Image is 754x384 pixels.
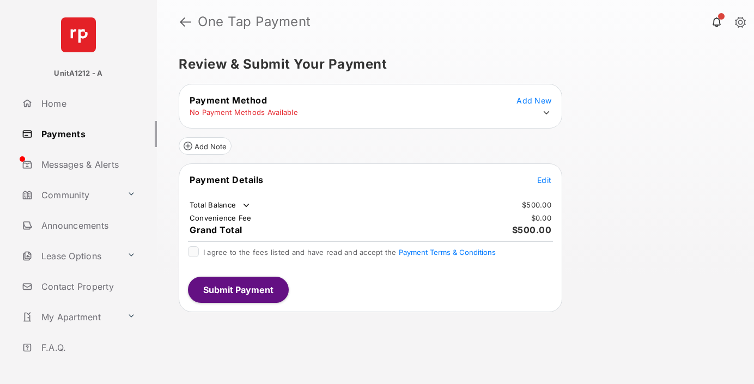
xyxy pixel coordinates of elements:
[179,137,232,155] button: Add Note
[17,121,157,147] a: Payments
[198,15,311,28] strong: One Tap Payment
[190,95,267,106] span: Payment Method
[399,248,496,257] button: I agree to the fees listed and have read and accept the
[189,200,252,211] td: Total Balance
[17,243,123,269] a: Lease Options
[512,224,552,235] span: $500.00
[179,58,723,71] h5: Review & Submit Your Payment
[537,175,551,185] span: Edit
[190,224,242,235] span: Grand Total
[17,90,157,117] a: Home
[17,304,123,330] a: My Apartment
[521,200,552,210] td: $500.00
[203,248,496,257] span: I agree to the fees listed and have read and accept the
[188,277,289,303] button: Submit Payment
[531,213,552,223] td: $0.00
[190,174,264,185] span: Payment Details
[61,17,96,52] img: svg+xml;base64,PHN2ZyB4bWxucz0iaHR0cDovL3d3dy53My5vcmcvMjAwMC9zdmciIHdpZHRoPSI2NCIgaGVpZ2h0PSI2NC...
[537,174,551,185] button: Edit
[516,95,551,106] button: Add New
[17,273,157,300] a: Contact Property
[189,213,252,223] td: Convenience Fee
[17,212,157,239] a: Announcements
[189,107,299,117] td: No Payment Methods Available
[17,334,157,361] a: F.A.Q.
[17,182,123,208] a: Community
[516,96,551,105] span: Add New
[17,151,157,178] a: Messages & Alerts
[54,68,102,79] p: UnitA1212 - A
